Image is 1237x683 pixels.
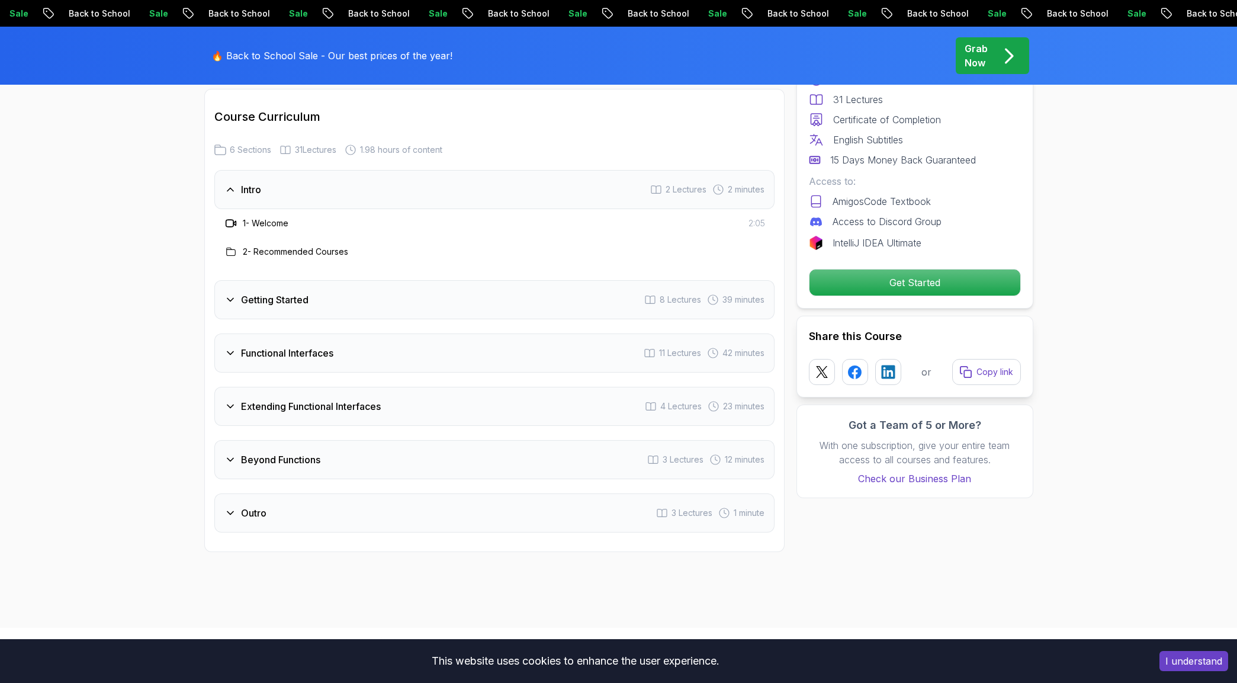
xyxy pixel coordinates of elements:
h3: Extending Functional Interfaces [241,399,381,413]
p: or [921,365,931,379]
button: Accept cookies [1159,651,1228,671]
p: Certificate of Completion [833,113,941,127]
button: Beyond Functions3 Lectures 12 minutes [214,440,775,479]
p: Back to School [338,8,418,20]
p: Back to School [58,8,139,20]
p: Back to School [617,8,698,20]
span: 31 Lectures [295,144,336,156]
p: Back to School [897,8,977,20]
p: Copy link [976,366,1013,378]
img: jetbrains logo [809,236,823,250]
p: Sale [139,8,176,20]
h3: Beyond Functions [241,453,320,467]
p: Sale [698,8,735,20]
button: Intro2 Lectures 2 minutes [214,170,775,209]
span: 2:05 [748,217,765,229]
p: 15 Days Money Back Guaranteed [830,153,976,167]
p: Back to School [1036,8,1117,20]
span: 4 Lectures [660,400,702,412]
p: AmigosCode Textbook [833,194,931,209]
span: 1 minute [734,507,764,519]
p: Back to School [477,8,558,20]
button: Getting Started8 Lectures 39 minutes [214,280,775,319]
span: 8 Lectures [660,294,701,306]
p: Sale [837,8,875,20]
span: 3 Lectures [671,507,712,519]
p: Access to Discord Group [833,214,942,229]
span: 2 minutes [728,184,764,195]
p: Sale [1117,8,1155,20]
span: 23 minutes [723,400,764,412]
span: 12 minutes [725,454,764,466]
div: This website uses cookies to enhance the user experience. [9,648,1142,674]
p: Sale [278,8,316,20]
span: 11 Lectures [659,347,701,359]
p: Back to School [757,8,837,20]
h3: 2 - Recommended Courses [243,246,348,258]
button: Get Started [809,269,1021,296]
span: 6 Sections [230,144,271,156]
p: Back to School [198,8,278,20]
h3: Intro [241,182,261,197]
p: 31 Lectures [833,92,883,107]
p: Sale [418,8,456,20]
h3: Getting Started [241,293,309,307]
span: 39 minutes [722,294,764,306]
span: 3 Lectures [663,454,703,466]
p: 🔥 Back to School Sale - Our best prices of the year! [211,49,452,63]
a: Check our Business Plan [809,472,1021,486]
p: IntelliJ IDEA Ultimate [833,236,921,250]
p: English Subtitles [833,133,903,147]
p: Access to: [809,174,1021,188]
h3: Functional Interfaces [241,346,333,360]
h2: Share this Course [809,328,1021,345]
h3: Outro [241,506,266,520]
p: Get Started [809,270,1020,296]
button: Outro3 Lectures 1 minute [214,493,775,533]
button: Extending Functional Interfaces4 Lectures 23 minutes [214,387,775,426]
span: 1.98 hours of content [360,144,442,156]
h3: Got a Team of 5 or More? [809,417,1021,434]
h2: Course Curriculum [214,108,775,125]
h3: 1 - Welcome [243,217,288,229]
p: Sale [977,8,1015,20]
p: Sale [558,8,596,20]
span: 2 Lectures [666,184,706,195]
button: Copy link [952,359,1021,385]
button: Functional Interfaces11 Lectures 42 minutes [214,334,775,373]
span: 42 minutes [722,347,764,359]
p: Grab Now [965,41,988,70]
p: With one subscription, give your entire team access to all courses and features. [809,438,1021,467]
